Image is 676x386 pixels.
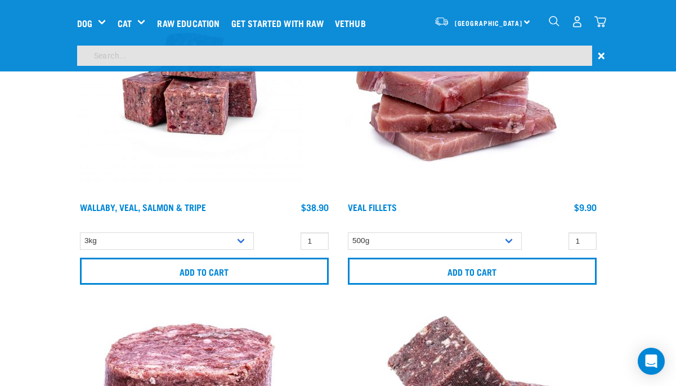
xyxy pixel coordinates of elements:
a: Cat [118,16,132,30]
img: home-icon-1@2x.png [549,16,559,26]
a: Get started with Raw [229,1,332,46]
input: 1 [301,232,329,250]
img: user.png [571,16,583,28]
a: Wallaby, Veal, Salmon & Tripe [80,204,206,209]
a: Veal Fillets [348,204,397,209]
input: 1 [568,232,597,250]
input: Add to cart [348,258,597,285]
img: van-moving.png [434,16,449,26]
a: Vethub [332,1,374,46]
div: $38.90 [301,202,329,212]
span: × [598,46,605,66]
img: home-icon@2x.png [594,16,606,28]
a: Raw Education [154,1,228,46]
input: Add to cart [80,258,329,285]
a: Dog [77,16,92,30]
div: $9.90 [574,202,597,212]
span: [GEOGRAPHIC_DATA] [455,21,523,25]
div: Open Intercom Messenger [638,348,665,375]
input: Search... [77,46,592,66]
